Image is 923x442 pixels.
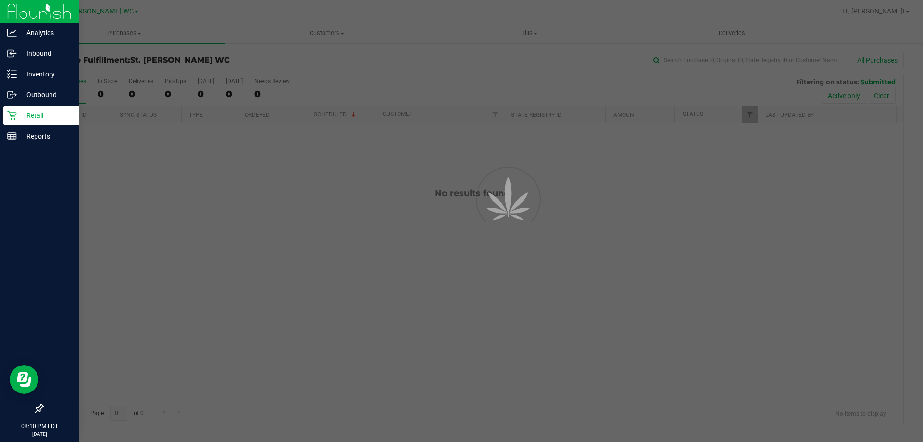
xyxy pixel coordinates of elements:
[7,28,17,38] inline-svg: Analytics
[17,68,75,80] p: Inventory
[7,69,17,79] inline-svg: Inventory
[7,49,17,58] inline-svg: Inbound
[7,111,17,120] inline-svg: Retail
[7,131,17,141] inline-svg: Reports
[17,48,75,59] p: Inbound
[4,422,75,430] p: 08:10 PM EDT
[17,130,75,142] p: Reports
[17,27,75,38] p: Analytics
[17,110,75,121] p: Retail
[4,430,75,438] p: [DATE]
[17,89,75,101] p: Outbound
[7,90,17,100] inline-svg: Outbound
[10,365,38,394] iframe: Resource center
